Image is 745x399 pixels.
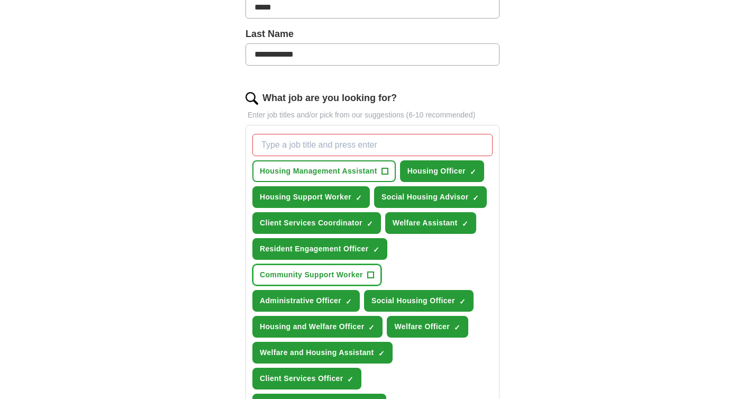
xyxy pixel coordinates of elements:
label: What job are you looking for? [262,91,397,105]
button: Welfare and Housing Assistant✓ [252,342,393,364]
input: Type a job title and press enter [252,134,493,156]
span: ✓ [367,220,373,228]
button: Housing Support Worker✓ [252,186,370,208]
span: ✓ [347,375,353,384]
span: ✓ [462,220,468,228]
button: Social Housing Officer✓ [364,290,474,312]
span: ✓ [356,194,362,202]
span: ✓ [346,297,352,306]
button: Welfare Assistant✓ [385,212,476,234]
span: ✓ [470,168,476,176]
span: ✓ [378,349,385,358]
span: Social Housing Officer [371,295,455,306]
button: Housing Management Assistant [252,160,396,182]
span: Housing Management Assistant [260,166,377,177]
span: ✓ [454,323,460,332]
span: ✓ [459,297,466,306]
button: Resident Engagement Officer✓ [252,238,387,260]
span: Community Support Worker [260,269,363,280]
span: Client Services Officer [260,373,343,384]
button: Housing and Welfare Officer✓ [252,316,383,338]
span: Client Services Coordinator [260,217,362,229]
img: search.png [246,92,258,105]
span: Housing Officer [407,166,466,177]
span: ✓ [368,323,375,332]
button: Community Support Worker [252,264,381,286]
span: Welfare Assistant [393,217,458,229]
span: ✓ [473,194,479,202]
span: Welfare Officer [394,321,450,332]
label: Last Name [246,27,499,41]
span: Administrative Officer [260,295,341,306]
p: Enter job titles and/or pick from our suggestions (6-10 recommended) [246,110,499,121]
span: ✓ [373,246,379,254]
span: Housing Support Worker [260,192,351,203]
button: Administrative Officer✓ [252,290,360,312]
button: Welfare Officer✓ [387,316,468,338]
span: Welfare and Housing Assistant [260,347,374,358]
button: Social Housing Advisor✓ [374,186,487,208]
button: Client Services Officer✓ [252,368,361,389]
span: Social Housing Advisor [381,192,468,203]
span: Housing and Welfare Officer [260,321,364,332]
button: Client Services Coordinator✓ [252,212,381,234]
span: Resident Engagement Officer [260,243,369,255]
button: Housing Officer✓ [400,160,484,182]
